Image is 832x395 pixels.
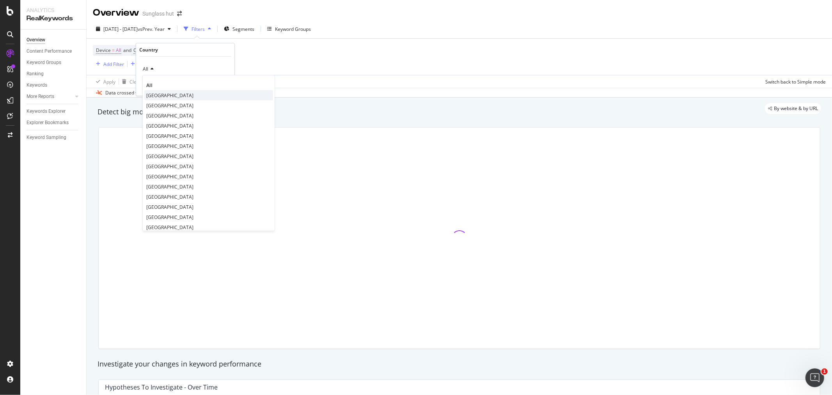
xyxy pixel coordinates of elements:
span: [GEOGRAPHIC_DATA] [146,133,193,139]
a: Content Performance [27,47,81,55]
button: Keyword Groups [264,23,314,35]
span: All [116,45,121,56]
div: Apply [103,78,115,85]
div: Switch back to Simple mode [765,78,826,85]
div: Analytics [27,6,80,14]
a: More Reports [27,93,73,101]
a: Keywords [27,81,81,89]
span: [GEOGRAPHIC_DATA] [146,183,193,190]
div: Keywords [27,81,47,89]
span: [GEOGRAPHIC_DATA] [146,224,193,231]
div: Overview [93,6,139,20]
span: [GEOGRAPHIC_DATA] [146,153,193,160]
button: Segments [221,23,257,35]
span: vs Prev. Year [138,26,165,32]
div: Ranking [27,70,44,78]
span: All [143,66,148,72]
span: [GEOGRAPHIC_DATA] [146,112,193,119]
div: Keywords Explorer [27,107,66,116]
button: [DATE] - [DATE]vsPrev. Year [93,23,174,35]
div: Keyword Groups [27,59,61,67]
span: [GEOGRAPHIC_DATA] [146,163,193,170]
div: arrow-right-arrow-left [177,11,182,16]
button: Cancel [139,82,164,89]
span: [GEOGRAPHIC_DATA] [146,173,193,180]
span: [GEOGRAPHIC_DATA] [146,214,193,221]
div: Sunglass hut [142,10,174,18]
button: Clear [119,75,141,88]
span: = [112,47,115,53]
a: Keyword Sampling [27,133,81,142]
span: Device [96,47,111,53]
div: More Reports [27,93,54,101]
a: Keyword Groups [27,59,81,67]
span: and [123,47,131,53]
span: By website & by URL [774,106,818,111]
div: legacy label [765,103,821,114]
button: Switch back to Simple mode [762,75,826,88]
a: Ranking [27,70,81,78]
span: Country [133,47,151,53]
span: [GEOGRAPHIC_DATA] [146,143,193,149]
span: [GEOGRAPHIC_DATA] [146,204,193,210]
span: All [146,82,153,89]
button: Filters [181,23,214,35]
a: Explorer Bookmarks [27,119,81,127]
div: Clear [130,78,141,85]
span: [DATE] - [DATE] [103,26,138,32]
button: Add Filter Group [128,59,174,69]
span: Segments [232,26,254,32]
div: Overview [27,36,45,44]
a: Overview [27,36,81,44]
div: Content Performance [27,47,72,55]
div: Keyword Sampling [27,133,66,142]
button: Apply [93,75,115,88]
div: Country [139,46,158,53]
div: Keyword Groups [275,26,311,32]
div: Data crossed with the Crawl [105,89,166,96]
span: [GEOGRAPHIC_DATA] [146,123,193,129]
div: RealKeywords [27,14,80,23]
div: Explorer Bookmarks [27,119,69,127]
span: [GEOGRAPHIC_DATA] [146,194,193,200]
div: Investigate your changes in keyword performance [98,359,821,369]
div: Hypotheses to Investigate - Over Time [105,383,218,391]
iframe: Intercom live chat [805,368,824,387]
button: Add Filter [93,59,124,69]
a: Keywords Explorer [27,107,81,116]
span: 1 [821,368,828,375]
span: [GEOGRAPHIC_DATA] [146,92,193,99]
span: [GEOGRAPHIC_DATA] [146,102,193,109]
div: Add Filter [103,61,124,68]
div: Filters [192,26,205,32]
